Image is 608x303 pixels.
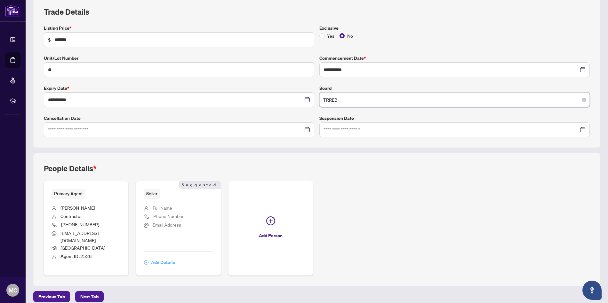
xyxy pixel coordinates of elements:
[228,181,313,276] button: Add Person
[60,253,80,259] b: Agent ID :
[38,291,65,302] span: Previous Tab
[44,55,314,62] label: Unit/Lot Number
[60,213,82,219] span: Contractor
[153,222,181,228] span: Email Address
[52,189,85,199] span: Primary Agent
[60,245,105,251] span: [GEOGRAPHIC_DATA]
[582,281,602,300] button: Open asap
[324,32,337,39] span: Yes
[144,189,160,199] span: Seller
[33,291,70,302] button: Previous Tab
[179,181,221,189] span: Suggested
[151,257,175,268] span: Add Details
[266,216,275,225] span: plus-circle
[319,55,590,62] label: Commencement Date
[44,163,97,174] h2: People Details
[44,85,314,92] label: Expiry Date
[80,291,99,302] span: Next Tab
[323,94,586,106] span: TRREB
[153,213,184,219] span: Phone Number
[60,230,99,243] span: [EMAIL_ADDRESS][DOMAIN_NAME]
[144,257,175,268] button: Add Details
[319,25,590,32] label: Exclusive
[259,230,283,241] span: Add Person
[319,85,590,92] label: Board
[44,115,314,122] label: Cancellation Date
[44,7,590,17] h2: Trade Details
[582,98,586,102] span: close-circle
[153,205,172,211] span: Full Name
[60,253,92,259] span: 2528
[5,5,20,17] img: logo
[319,115,590,122] label: Suspension Date
[75,291,104,302] button: Next Tab
[9,286,17,295] span: MC
[61,221,99,227] span: [PHONE_NUMBER]
[48,36,51,43] span: $
[44,25,314,32] label: Listing Price
[60,205,95,211] span: [PERSON_NAME]
[144,260,148,265] span: plus-circle
[345,32,356,39] span: No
